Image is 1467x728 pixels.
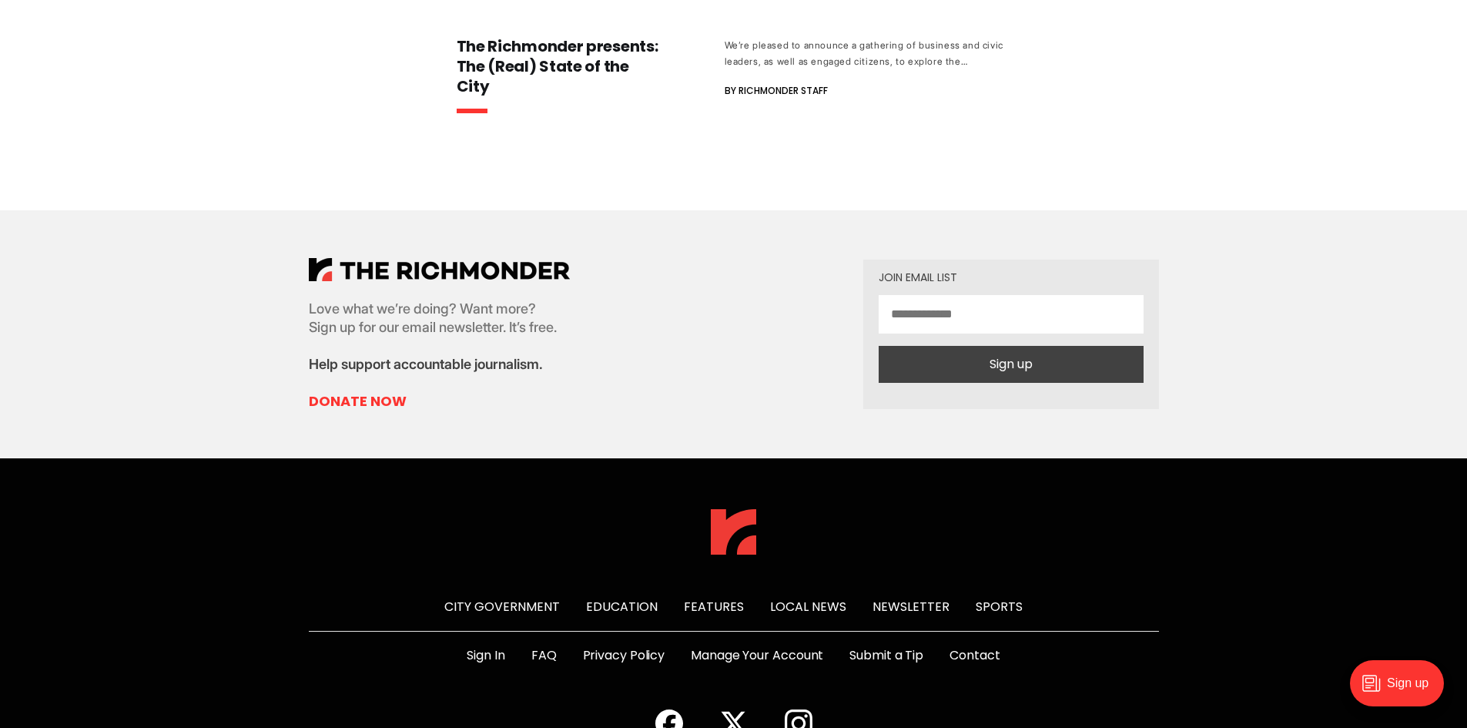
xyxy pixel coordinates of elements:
a: Sign In [467,646,504,665]
p: Help support accountable journalism. [309,355,570,374]
div: Join email list [879,272,1144,283]
h3: The Richmonder presents: The (Real) State of the City [457,36,663,96]
img: The Richmonder [711,509,756,555]
a: City Government [444,598,560,616]
a: FAQ [531,646,557,665]
img: The Richmonder Logo [309,258,570,281]
a: Donate Now [309,392,570,411]
a: Privacy Policy [583,646,665,665]
iframe: portal-trigger [1337,653,1467,728]
a: Manage Your Account [691,646,823,665]
a: Sports [976,598,1023,616]
a: Features [684,598,744,616]
button: Sign up [879,346,1144,383]
a: Education [586,598,658,616]
p: Love what we’re doing? Want more? Sign up for our email newsletter. It’s free. [309,300,570,337]
span: By Richmonder Staff [725,82,828,100]
a: Local News [770,598,846,616]
div: We’re pleased to announce a gathering of business and civic leaders, as well as engaged citizens,... [725,37,1011,69]
a: Submit a Tip [849,646,923,665]
a: The Richmonder presents: The (Real) State of the City We’re pleased to announce a gathering of bu... [457,36,1011,126]
a: Newsletter [872,598,950,616]
a: Contact [950,646,1000,665]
